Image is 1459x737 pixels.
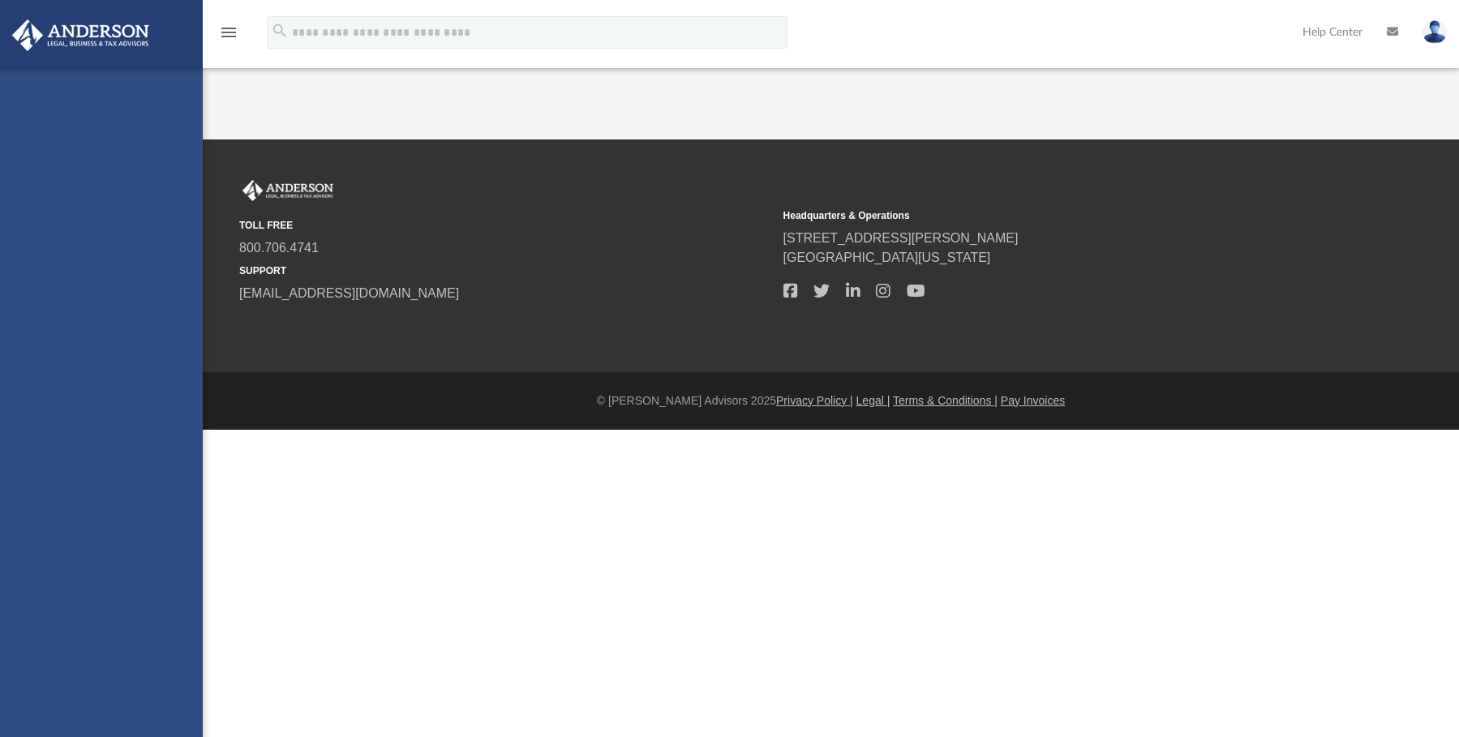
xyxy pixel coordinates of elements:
i: menu [219,23,238,42]
a: Privacy Policy | [776,394,853,407]
a: menu [219,31,238,42]
a: [EMAIL_ADDRESS][DOMAIN_NAME] [239,286,459,300]
a: Pay Invoices [1001,394,1065,407]
img: User Pic [1423,20,1447,44]
small: TOLL FREE [239,218,772,233]
small: SUPPORT [239,264,772,278]
a: 800.706.4741 [239,241,319,255]
a: Terms & Conditions | [893,394,998,407]
small: Headquarters & Operations [783,208,1316,223]
a: Legal | [856,394,890,407]
i: search [271,22,289,40]
img: Anderson Advisors Platinum Portal [239,180,337,201]
div: © [PERSON_NAME] Advisors 2025 [203,392,1459,409]
a: [STREET_ADDRESS][PERSON_NAME] [783,231,1019,245]
a: [GEOGRAPHIC_DATA][US_STATE] [783,251,991,264]
img: Anderson Advisors Platinum Portal [7,19,154,51]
